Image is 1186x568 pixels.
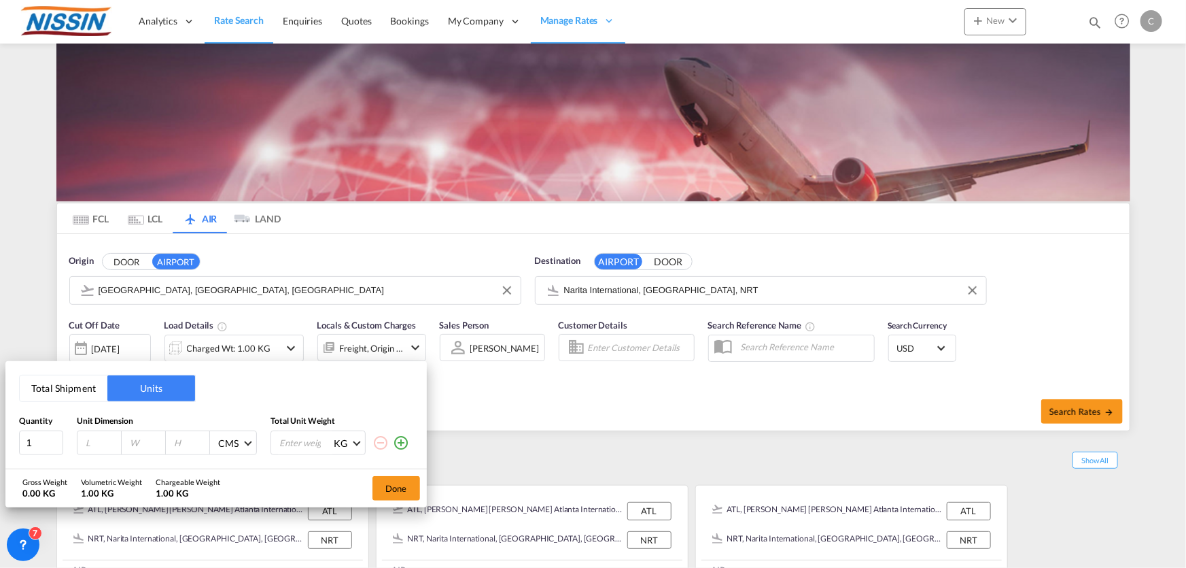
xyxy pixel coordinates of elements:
div: 1.00 KG [156,487,220,499]
button: Total Shipment [20,375,107,401]
md-icon: icon-minus-circle-outline [372,435,389,451]
div: Total Unit Weight [271,416,413,427]
div: Chargeable Weight [156,477,220,487]
button: Units [107,375,195,401]
input: H [173,437,209,449]
div: KG [334,437,347,449]
md-icon: icon-plus-circle-outline [393,435,409,451]
div: Quantity [19,416,63,427]
div: CMS [218,437,239,449]
div: 1.00 KG [81,487,142,499]
button: Done [372,476,420,501]
div: Volumetric Weight [81,477,142,487]
div: Gross Weight [22,477,67,487]
input: Enter weight [278,431,332,454]
input: L [84,437,121,449]
input: Qty [19,431,63,455]
input: W [128,437,165,449]
div: 0.00 KG [22,487,67,499]
div: Unit Dimension [77,416,257,427]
